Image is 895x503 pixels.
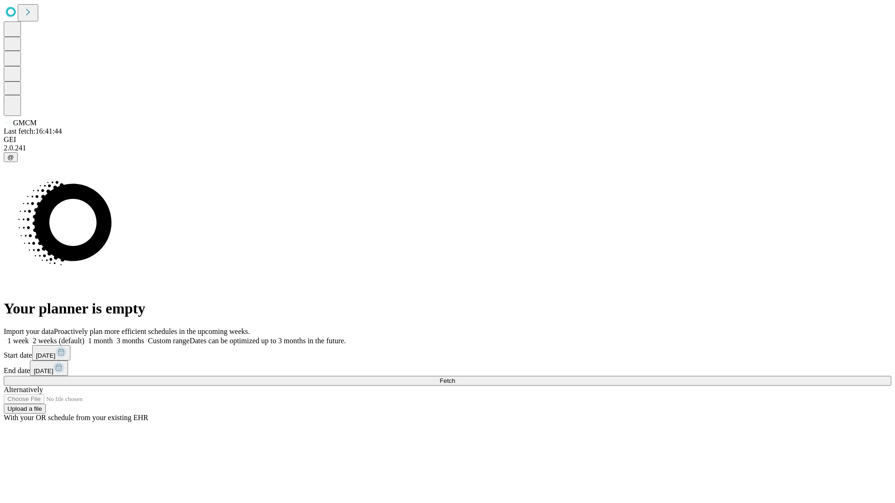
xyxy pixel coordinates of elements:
[4,152,18,162] button: @
[148,337,189,345] span: Custom range
[4,360,891,376] div: End date
[440,377,455,384] span: Fetch
[33,337,84,345] span: 2 weeks (default)
[4,345,891,360] div: Start date
[7,337,29,345] span: 1 week
[4,386,43,394] span: Alternatively
[4,127,62,135] span: Last fetch: 16:41:44
[4,327,54,335] span: Import your data
[88,337,113,345] span: 1 month
[4,376,891,386] button: Fetch
[4,414,148,421] span: With your OR schedule from your existing EHR
[32,345,70,360] button: [DATE]
[30,360,68,376] button: [DATE]
[4,136,891,144] div: GEI
[117,337,144,345] span: 3 months
[36,352,55,359] span: [DATE]
[54,327,250,335] span: Proactively plan more efficient schedules in the upcoming weeks.
[34,367,53,374] span: [DATE]
[7,154,14,161] span: @
[4,404,46,414] button: Upload a file
[4,144,891,152] div: 2.0.241
[13,119,37,127] span: GMCM
[190,337,346,345] span: Dates can be optimized up to 3 months in the future.
[4,300,891,317] h1: Your planner is empty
